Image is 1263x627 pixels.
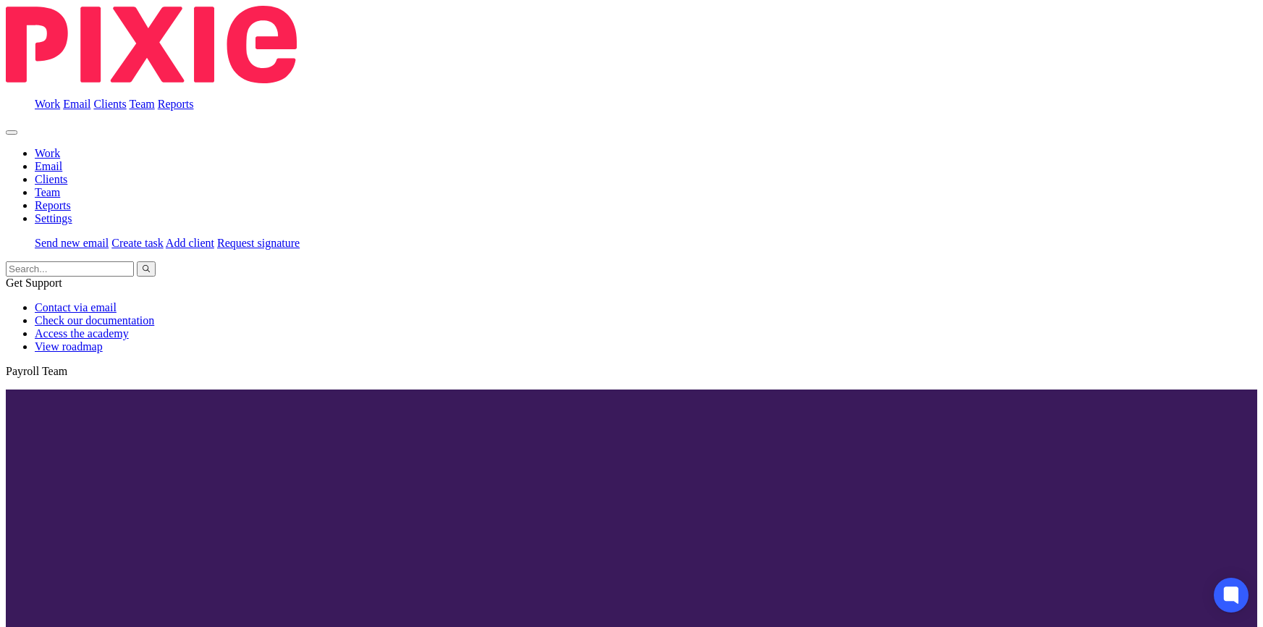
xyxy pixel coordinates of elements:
[63,98,90,110] a: Email
[35,212,72,224] a: Settings
[93,98,126,110] a: Clients
[35,314,154,327] a: Check our documentation
[217,237,300,249] a: Request signature
[35,199,71,211] a: Reports
[166,237,214,249] a: Add client
[35,301,117,313] a: Contact via email
[35,340,103,353] a: View roadmap
[6,365,1257,378] p: Payroll Team
[35,237,109,249] a: Send new email
[35,160,62,172] a: Email
[35,173,67,185] a: Clients
[111,237,164,249] a: Create task
[35,98,60,110] a: Work
[6,6,297,83] img: Pixie
[6,261,134,277] input: Search
[35,186,60,198] a: Team
[158,98,194,110] a: Reports
[129,98,154,110] a: Team
[137,261,156,277] button: Search
[35,327,129,340] a: Access the academy
[35,147,60,159] a: Work
[6,277,62,289] span: Get Support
